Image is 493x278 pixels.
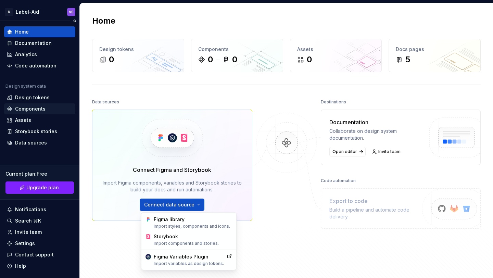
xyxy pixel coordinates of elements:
[154,261,224,266] div: Import variables as design tokens.
[154,241,232,246] div: Import components and stories.
[154,233,232,246] div: Storybook
[154,216,232,229] div: Figma library
[154,224,232,229] div: Import styles, components and icons.
[154,253,224,266] div: Figma Variables Plugin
